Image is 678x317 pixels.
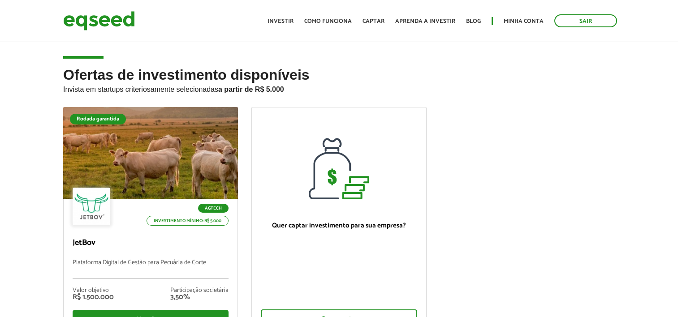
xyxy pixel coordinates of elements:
a: Sair [554,14,617,27]
p: JetBov [73,238,229,248]
a: Investir [268,18,294,24]
img: EqSeed [63,9,135,33]
a: Captar [363,18,384,24]
strong: a partir de R$ 5.000 [218,86,284,93]
div: Valor objetivo [73,287,114,294]
a: Aprenda a investir [395,18,455,24]
h2: Ofertas de investimento disponíveis [63,67,615,107]
div: Rodada garantida [70,114,126,124]
p: Quer captar investimento para sua empresa? [261,222,417,230]
p: Investimento mínimo: R$ 5.000 [147,216,229,226]
p: Agtech [198,204,229,213]
p: Invista em startups criteriosamente selecionadas [63,83,615,94]
div: 3,50% [170,294,229,301]
div: Participação societária [170,287,229,294]
a: Minha conta [504,18,544,24]
div: R$ 1.500.000 [73,294,114,301]
a: Como funciona [304,18,352,24]
p: Plataforma Digital de Gestão para Pecuária de Corte [73,259,229,278]
a: Blog [466,18,481,24]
